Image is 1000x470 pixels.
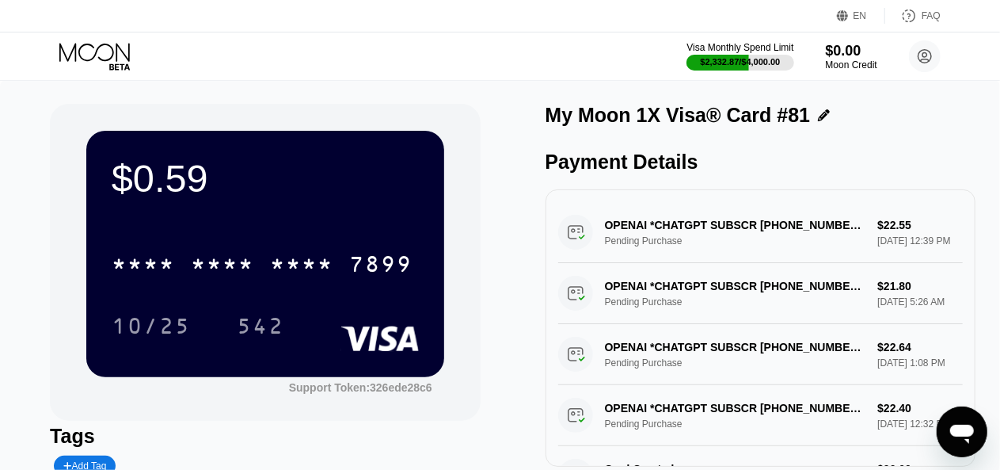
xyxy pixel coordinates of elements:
iframe: Button to launch messaging window [937,407,987,457]
div: 10/25 [100,306,203,346]
div: Support Token:326ede28c6 [289,381,432,394]
div: 542 [225,306,296,346]
div: $0.00Moon Credit [826,43,877,71]
div: $2,332.87 / $4,000.00 [701,57,781,67]
div: Visa Monthly Spend Limit [686,42,793,53]
div: 10/25 [112,315,191,341]
div: My Moon 1X Visa® Card #81 [546,104,811,127]
div: 542 [237,315,284,341]
div: Moon Credit [826,59,877,71]
div: $0.59 [112,156,419,201]
div: Support Token: 326ede28c6 [289,381,432,394]
div: 7899 [349,254,413,279]
div: FAQ [885,8,941,24]
div: $0.00 [826,43,877,59]
div: EN [854,10,867,21]
div: Tags [50,425,480,448]
div: EN [837,8,885,24]
div: Visa Monthly Spend Limit$2,332.87/$4,000.00 [686,42,793,71]
div: Payment Details [546,151,975,174]
div: FAQ [922,10,941,21]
